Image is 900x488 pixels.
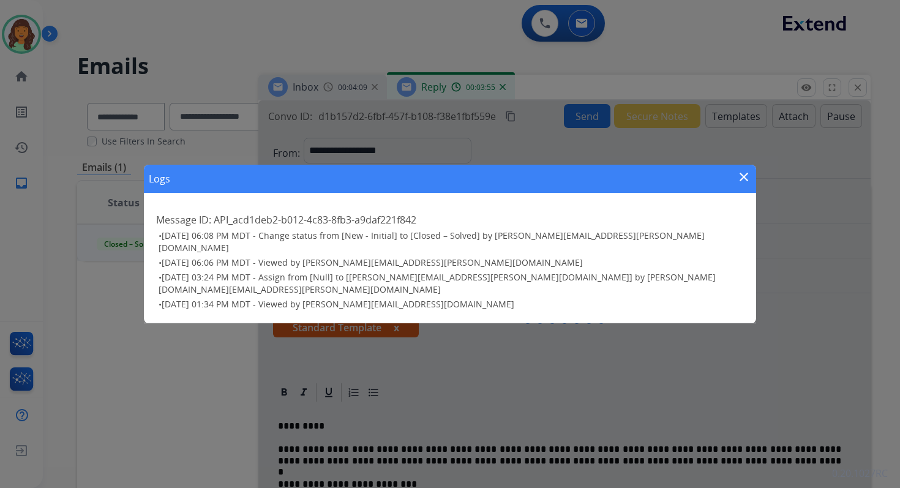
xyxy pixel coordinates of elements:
h3: • [159,298,744,310]
span: [DATE] 01:34 PM MDT - Viewed by [PERSON_NAME][EMAIL_ADDRESS][DOMAIN_NAME] [162,298,514,310]
span: [DATE] 06:08 PM MDT - Change status from [New - Initial] to [Closed – Solved] by [PERSON_NAME][EM... [159,230,705,253]
mat-icon: close [737,170,751,184]
span: API_acd1deb2-b012-4c83-8fb3-a9daf221f842 [214,213,416,227]
p: 0.20.1027RC [832,466,888,481]
h1: Logs [149,171,170,186]
h3: • [159,257,744,269]
span: [DATE] 06:06 PM MDT - Viewed by [PERSON_NAME][EMAIL_ADDRESS][PERSON_NAME][DOMAIN_NAME] [162,257,583,268]
span: [DATE] 03:24 PM MDT - Assign from [Null] to [[PERSON_NAME][EMAIL_ADDRESS][PERSON_NAME][DOMAIN_NAM... [159,271,716,295]
span: Message ID: [156,213,211,227]
h3: • [159,271,744,296]
h3: • [159,230,744,254]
